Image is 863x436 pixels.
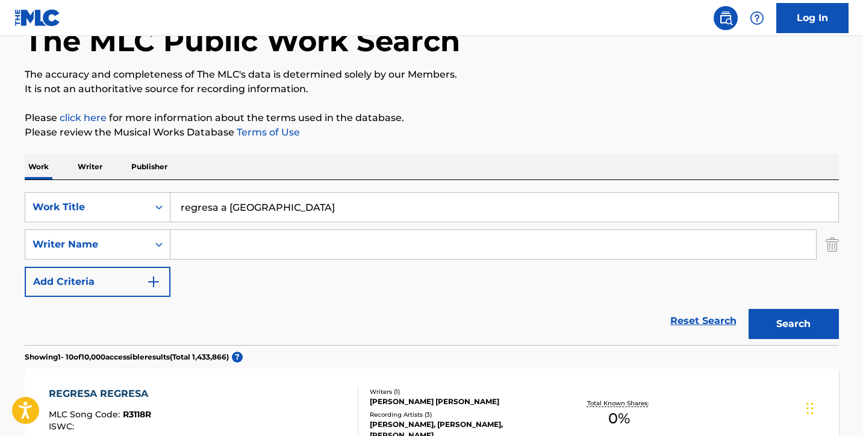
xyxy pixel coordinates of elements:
[750,11,764,25] img: help
[608,408,630,429] span: 0 %
[74,154,106,179] p: Writer
[370,396,552,407] div: [PERSON_NAME] [PERSON_NAME]
[33,237,141,252] div: Writer Name
[146,275,161,289] img: 9d2ae6d4665cec9f34b9.svg
[123,409,151,420] span: R3118R
[25,23,460,59] h1: The MLC Public Work Search
[25,111,839,125] p: Please for more information about the terms used in the database.
[49,421,77,432] span: ISWC :
[232,352,243,363] span: ?
[49,387,154,401] div: REGRESA REGRESA
[14,9,61,26] img: MLC Logo
[25,192,839,345] form: Search Form
[25,154,52,179] p: Work
[776,3,849,33] a: Log In
[749,309,839,339] button: Search
[370,387,552,396] div: Writers ( 1 )
[234,126,300,138] a: Terms of Use
[25,67,839,82] p: The accuracy and completeness of The MLC's data is determined solely by our Members.
[25,267,170,297] button: Add Criteria
[806,390,814,426] div: Drag
[745,6,769,30] div: Help
[128,154,171,179] p: Publisher
[25,352,229,363] p: Showing 1 - 10 of 10,000 accessible results (Total 1,433,866 )
[25,82,839,96] p: It is not an authoritative source for recording information.
[803,378,863,436] iframe: Chat Widget
[49,409,123,420] span: MLC Song Code :
[33,200,141,214] div: Work Title
[370,410,552,419] div: Recording Artists ( 3 )
[664,308,743,334] a: Reset Search
[587,399,652,408] p: Total Known Shares:
[714,6,738,30] a: Public Search
[826,229,839,260] img: Delete Criterion
[60,112,107,123] a: click here
[718,11,733,25] img: search
[25,125,839,140] p: Please review the Musical Works Database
